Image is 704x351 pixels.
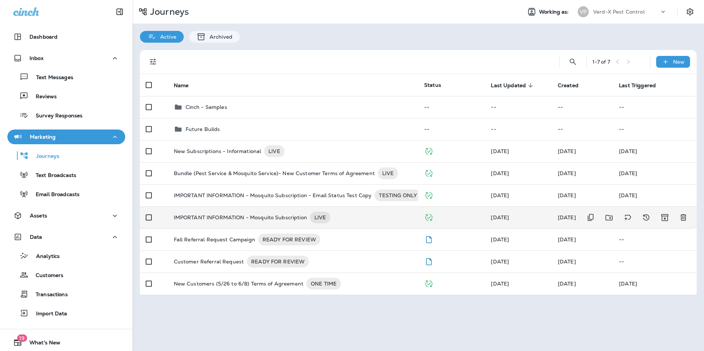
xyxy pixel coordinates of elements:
span: Frank Carreno [491,170,509,177]
span: Frank Carreno [558,280,576,287]
button: Import Data [7,305,125,321]
td: [DATE] [613,184,697,206]
button: Marketing [7,130,125,144]
button: Archive [657,210,672,225]
button: Text Messages [7,69,125,85]
button: Delete [676,210,691,225]
button: Filters [146,54,161,69]
button: Add tags [620,210,635,225]
span: Frank Carreno [491,280,509,287]
span: READY FOR REVIEW [258,236,320,243]
td: -- [485,96,552,118]
p: Cinch - Samples [186,104,227,110]
p: Reviews [28,93,57,100]
span: Status [424,82,441,88]
span: Published [424,213,433,220]
span: Draft [424,258,433,264]
div: LIVE [378,167,398,179]
p: New [673,59,684,65]
td: -- [485,118,552,140]
div: VP [578,6,589,17]
div: TESTING ONLY [374,189,421,201]
button: Transactions [7,286,125,302]
button: Dashboard [7,29,125,44]
button: Email Broadcasts [7,186,125,202]
span: Name [174,82,189,89]
p: New Subscriptions - Informational [174,145,261,157]
button: Move to folder [602,210,617,225]
p: IMPORTANT INFORMATION - Mosquito Subscription - Email Status Test Copy [174,189,372,201]
td: -- [418,96,485,118]
span: Last Updated [491,82,526,89]
p: Customer Referral Request [174,256,244,267]
button: Settings [683,5,697,18]
td: -- [552,96,613,118]
td: -- [613,96,697,118]
p: Inbox [29,55,43,61]
p: -- [619,237,691,242]
span: What's New [22,340,60,348]
span: Created [558,82,588,89]
span: Frank Carreno [558,148,576,155]
td: -- [418,118,485,140]
span: ONE TIME [306,280,341,287]
button: Journeys [7,148,125,163]
p: IMPORTANT INFORMATION - Mosquito Subscription [174,212,307,223]
span: LIVE [264,148,285,155]
span: Frank Carreno [558,236,576,243]
span: Draft [424,235,433,242]
p: Customers [28,272,63,279]
div: 1 - 7 of 7 [592,59,610,65]
span: Last Triggered [619,82,665,89]
div: ONE TIME [306,278,341,290]
span: Created [558,82,578,89]
p: Analytics [29,253,60,260]
p: Data [30,234,42,240]
p: Assets [30,213,47,219]
p: Verd-X Pest Control [593,9,645,15]
button: Reviews [7,88,125,104]
p: Import Data [29,311,67,318]
span: Frank Carreno [558,170,576,177]
span: Frank Carreno [558,258,576,265]
p: Fall Referral Request Campaign [174,234,255,245]
p: Archived [206,34,232,40]
span: Frank Carreno [491,148,509,155]
div: READY FOR REVIEW [258,234,320,245]
p: Email Broadcasts [28,191,80,198]
p: Dashboard [29,34,57,40]
span: READY FOR REVIEW [247,258,309,265]
span: Name [174,82,198,89]
span: Frank Carreno [558,192,576,199]
button: Search Journeys [566,54,580,69]
button: View Changelog [639,210,654,225]
button: 19What's New [7,335,125,350]
span: Last Updated [491,82,535,89]
span: Frank Carreno [491,258,509,265]
button: Data [7,230,125,244]
p: Future Builds [186,126,220,132]
span: Published [424,147,433,154]
span: Rachel Emery [491,214,509,221]
button: Customers [7,267,125,283]
td: [DATE] [613,140,697,162]
button: Assets [7,208,125,223]
span: Working as: [539,9,570,15]
button: Duplicate [583,210,598,225]
button: Inbox [7,51,125,65]
p: Marketing [30,134,56,140]
p: Journeys [147,6,189,17]
p: Text Messages [29,74,73,81]
td: -- [613,118,697,140]
span: Frank Carreno [491,192,509,199]
span: Frank Carreno [491,236,509,243]
button: Collapse Sidebar [109,4,130,19]
span: LIVE [310,214,331,221]
td: [DATE] [613,162,697,184]
span: Published [424,191,433,198]
p: -- [619,259,691,265]
span: Published [424,280,433,286]
div: LIVE [310,212,331,223]
button: Analytics [7,248,125,263]
button: Survey Responses [7,107,125,123]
